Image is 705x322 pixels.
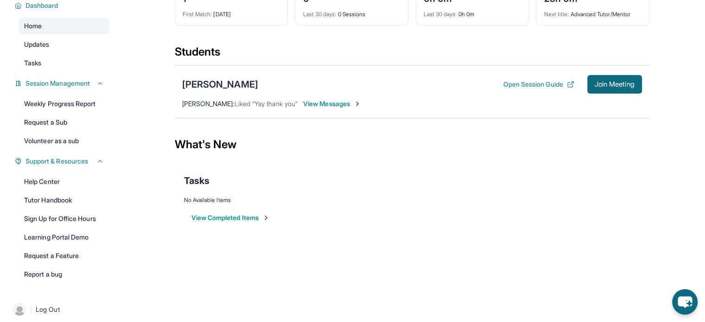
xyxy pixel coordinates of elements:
a: Volunteer as a sub [19,133,109,149]
button: chat-button [672,289,698,315]
a: Request a Feature [19,247,109,264]
span: Next title : [544,11,569,18]
div: 0 Sessions [303,5,400,18]
a: Weekly Progress Report [19,95,109,112]
span: | [30,304,32,315]
a: Sign Up for Office Hours [19,210,109,227]
span: Session Management [25,79,90,88]
div: 0h 0m [424,5,521,18]
span: First Match : [183,11,212,18]
span: Last 30 days : [303,11,337,18]
span: Support & Resources [25,157,88,166]
a: Learning Portal Demo [19,229,109,246]
a: Tasks [19,55,109,71]
a: Report a bug [19,266,109,283]
span: View Messages [303,99,361,108]
span: Home [24,21,42,31]
span: Updates [24,40,50,49]
img: user-img [13,303,26,316]
div: Students [175,44,649,65]
div: [DATE] [183,5,280,18]
a: Help Center [19,173,109,190]
a: |Log Out [9,299,109,320]
button: Session Management [22,79,104,88]
a: Request a Sub [19,114,109,131]
button: Open Session Guide [503,80,574,89]
button: Support & Resources [22,157,104,166]
button: Join Meeting [587,75,642,94]
span: [PERSON_NAME] : [182,100,235,107]
button: Dashboard [22,1,104,10]
img: Chevron-Right [354,100,361,107]
span: Join Meeting [595,82,635,87]
a: Tutor Handbook [19,192,109,208]
span: Last 30 days : [424,11,457,18]
a: Updates [19,36,109,53]
span: Tasks [24,58,41,68]
span: Log Out [36,305,60,314]
span: Dashboard [25,1,58,10]
span: Tasks [184,174,210,187]
div: No Available Items [184,196,640,204]
a: Home [19,18,109,34]
span: Liked “Yay thank you” [235,100,298,107]
div: [PERSON_NAME] [182,78,258,91]
div: What's New [175,124,649,165]
div: Advanced Tutor/Mentor [544,5,641,18]
button: View Completed Items [191,213,270,222]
